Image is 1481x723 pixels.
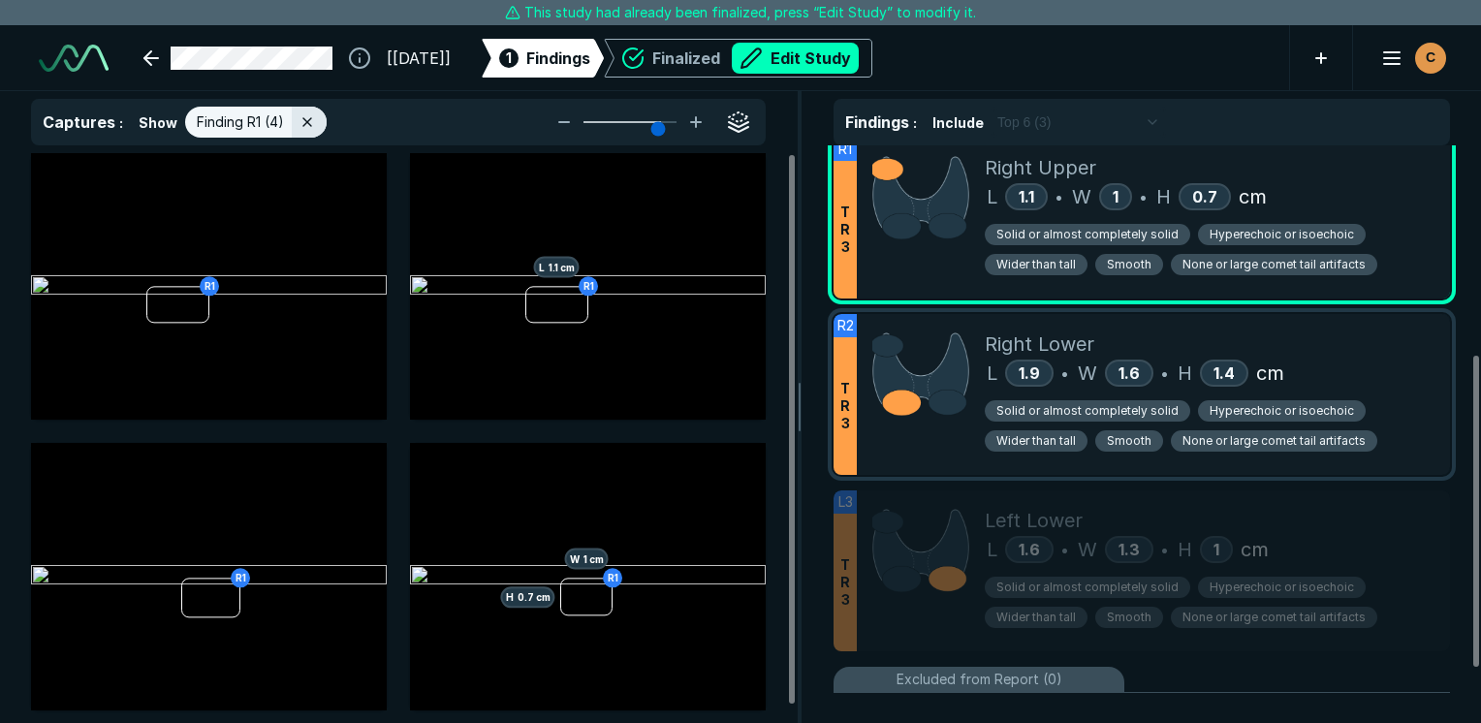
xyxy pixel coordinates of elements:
[1369,39,1450,78] button: avatar-name
[1119,540,1140,559] span: 1.3
[985,506,1083,535] span: Left Lower
[39,45,109,72] img: See-Mode Logo
[1161,361,1168,385] span: •
[1019,187,1034,206] span: 1.1
[996,226,1179,243] span: Solid or almost completely solid
[996,402,1179,420] span: Solid or almost completely solid
[524,2,976,23] span: This study had already been finalized, press “Edit Study” to modify it.
[31,565,387,588] img: 8361142f-1c09-48c7-9305-54cdb91faf58
[1061,361,1068,385] span: •
[1210,579,1354,596] span: Hyperechoic or isoechoic
[996,609,1076,626] span: Wider than tall
[834,490,1450,651] div: L3TR3Left LowerL1.6•W1.3•H1cmSolid or almost completely solidHyperechoic or isoechoicWider than t...
[834,138,1450,299] div: R1TR3Right UpperL1.1•W1•H0.7cmSolid or almost completely solidHyperechoic or isoechoicWider than ...
[1256,359,1284,388] span: cm
[1210,226,1354,243] span: Hyperechoic or isoechoic
[913,114,917,131] span: :
[1182,256,1366,273] span: None or large comet tail artifacts
[845,112,909,132] span: Findings
[1239,182,1267,211] span: cm
[840,204,850,256] span: T R 3
[838,139,852,160] span: R1
[1156,182,1171,211] span: H
[1019,363,1040,383] span: 1.9
[31,275,387,299] img: 00682c76-2d0e-4f86-bce4-17a4fcc83a3c
[897,669,1062,690] span: Excluded from Report (0)
[1078,359,1097,388] span: W
[410,565,766,588] img: e0308ca0-80f1-494a-a8ab-efa23e491569
[1241,535,1269,564] span: cm
[987,182,997,211] span: L
[1192,187,1217,206] span: 0.7
[1426,47,1435,68] span: C
[932,112,984,133] span: Include
[1161,538,1168,561] span: •
[840,380,850,432] span: T R 3
[985,153,1096,182] span: Right Upper
[1061,538,1068,561] span: •
[838,491,853,513] span: L3
[1056,185,1062,208] span: •
[1182,609,1366,626] span: None or large comet tail artifacts
[985,330,1094,359] span: Right Lower
[1119,363,1140,383] span: 1.6
[1178,359,1192,388] span: H
[1415,43,1446,74] div: avatar-name
[139,112,177,133] span: Show
[482,39,604,78] div: 1Findings
[987,535,997,564] span: L
[1078,535,1097,564] span: W
[1107,432,1151,450] span: Smooth
[197,111,284,133] span: Finding R1 (4)
[996,579,1179,596] span: Solid or almost completely solid
[1107,609,1151,626] span: Smooth
[997,111,1051,133] span: Top 6 (3)
[872,506,969,592] img: +4iwRXAAAABklEQVQDAC+zlDC63+v9AAAAAElFTkSuQmCC
[652,43,859,74] div: Finalized
[1140,185,1147,208] span: •
[834,314,1450,475] div: R2TR3Right LowerL1.9•W1.6•H1.4cmSolid or almost completely solidHyperechoic or isoechoicWider tha...
[872,330,969,416] img: d8dd2AAAABklEQVQDAMctjUp1SSbqAAAAAElFTkSuQmCC
[987,359,997,388] span: L
[1213,540,1219,559] span: 1
[387,47,451,70] span: [[DATE]]
[732,43,859,74] button: Edit Study
[996,256,1076,273] span: Wider than tall
[119,114,123,131] span: :
[604,39,872,78] div: FinalizedEdit Study
[1213,363,1235,383] span: 1.4
[1182,432,1366,450] span: None or large comet tail artifacts
[31,37,116,79] a: See-Mode Logo
[1113,187,1119,206] span: 1
[506,47,512,68] span: 1
[526,47,590,70] span: Findings
[1210,402,1354,420] span: Hyperechoic or isoechoic
[837,315,854,336] span: R2
[1019,540,1040,559] span: 1.6
[1178,535,1192,564] span: H
[410,275,766,299] img: 48fcb0b5-e429-4ed5-99a8-72912d387e15
[43,112,115,132] span: Captures
[872,153,969,239] img: LSIMdAAAABklEQVQDAFvNszDaKCsJAAAAAElFTkSuQmCC
[840,556,850,609] span: T R 3
[1107,256,1151,273] span: Smooth
[996,432,1076,450] span: Wider than tall
[1072,182,1091,211] span: W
